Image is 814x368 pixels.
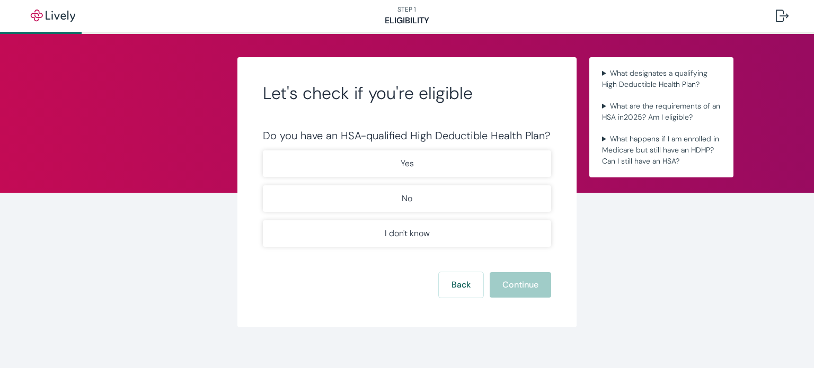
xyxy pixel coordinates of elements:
h2: Let's check if you're eligible [263,83,551,104]
button: Log out [767,3,797,29]
button: Yes [263,150,551,177]
summary: What designates a qualifying High Deductible Health Plan? [598,66,725,92]
img: Lively [23,10,83,22]
p: Yes [401,157,414,170]
summary: What happens if I am enrolled in Medicare but still have an HDHP? Can I still have an HSA? [598,131,725,169]
p: No [402,192,412,205]
div: Do you have an HSA-qualified High Deductible Health Plan? [263,129,551,142]
p: I don't know [385,227,430,240]
button: I don't know [263,220,551,247]
summary: What are the requirements of an HSA in2025? Am I eligible? [598,98,725,125]
button: No [263,185,551,212]
button: Back [439,272,483,298]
